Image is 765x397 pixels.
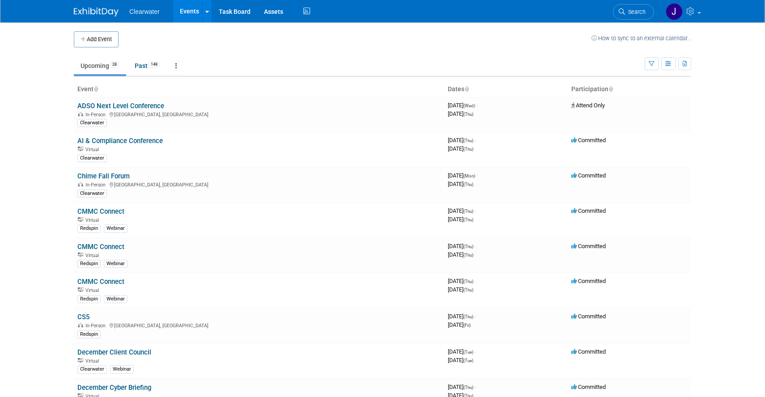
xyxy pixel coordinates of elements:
[74,8,119,17] img: ExhibitDay
[110,365,134,373] div: Webinar
[448,137,476,144] span: [DATE]
[463,147,473,152] span: (Thu)
[93,85,98,93] a: Sort by Event Name
[85,112,108,118] span: In-Person
[463,173,475,178] span: (Mon)
[448,207,476,214] span: [DATE]
[77,102,164,110] a: ADSO Next Level Conference
[571,243,606,249] span: Committed
[85,253,102,258] span: Virtual
[448,102,478,109] span: [DATE]
[475,207,476,214] span: -
[613,4,654,20] a: Search
[463,279,473,284] span: (Thu)
[78,253,83,257] img: Virtual Event
[448,384,476,390] span: [DATE]
[448,110,473,117] span: [DATE]
[77,365,107,373] div: Clearwater
[448,251,473,258] span: [DATE]
[444,82,568,97] th: Dates
[77,190,107,198] div: Clearwater
[77,330,101,338] div: Redspin
[85,358,102,364] span: Virtual
[77,348,151,356] a: December Client Council
[104,295,127,303] div: Webinar
[74,31,119,47] button: Add Event
[74,57,126,74] a: Upcoming28
[571,137,606,144] span: Committed
[78,358,83,363] img: Virtual Event
[77,207,124,215] a: CMMC Connect
[448,145,473,152] span: [DATE]
[476,172,478,179] span: -
[77,154,107,162] div: Clearwater
[77,313,89,321] a: CS5
[571,348,606,355] span: Committed
[475,348,476,355] span: -
[475,313,476,320] span: -
[463,138,473,143] span: (Thu)
[77,137,163,145] a: AI & Compliance Conference
[448,172,478,179] span: [DATE]
[463,112,473,117] span: (Thu)
[463,323,471,328] span: (Fri)
[77,384,151,392] a: December Cyber Briefing
[666,3,683,20] img: Jakera Willis
[85,147,102,152] span: Virtual
[463,385,473,390] span: (Thu)
[568,82,691,97] th: Participation
[571,102,605,109] span: Attend Only
[571,278,606,284] span: Committed
[128,57,167,74] a: Past148
[571,207,606,214] span: Committed
[463,217,473,222] span: (Thu)
[77,243,124,251] a: CMMC Connect
[625,8,646,15] span: Search
[104,260,127,268] div: Webinar
[110,61,119,68] span: 28
[85,323,108,329] span: In-Person
[74,82,444,97] th: Event
[448,286,473,293] span: [DATE]
[77,321,441,329] div: [GEOGRAPHIC_DATA], [GEOGRAPHIC_DATA]
[463,350,473,355] span: (Tue)
[85,287,102,293] span: Virtual
[463,253,473,258] span: (Thu)
[129,8,160,15] span: Clearwater
[464,85,469,93] a: Sort by Start Date
[448,216,473,223] span: [DATE]
[104,224,127,232] div: Webinar
[77,295,101,303] div: Redspin
[77,181,441,188] div: [GEOGRAPHIC_DATA], [GEOGRAPHIC_DATA]
[448,313,476,320] span: [DATE]
[78,182,83,186] img: In-Person Event
[448,278,476,284] span: [DATE]
[476,102,478,109] span: -
[77,110,441,118] div: [GEOGRAPHIC_DATA], [GEOGRAPHIC_DATA]
[608,85,613,93] a: Sort by Participation Type
[77,119,107,127] div: Clearwater
[463,314,473,319] span: (Thu)
[78,287,83,292] img: Virtual Event
[78,217,83,222] img: Virtual Event
[463,244,473,249] span: (Thu)
[475,384,476,390] span: -
[475,243,476,249] span: -
[77,172,130,180] a: Chime Fall Forum
[448,243,476,249] span: [DATE]
[77,260,101,268] div: Redspin
[148,61,160,68] span: 148
[571,384,606,390] span: Committed
[77,224,101,232] div: Redspin
[475,278,476,284] span: -
[463,182,473,187] span: (Thu)
[475,137,476,144] span: -
[463,209,473,214] span: (Thu)
[463,287,473,292] span: (Thu)
[448,348,476,355] span: [DATE]
[78,147,83,151] img: Virtual Event
[78,112,83,116] img: In-Person Event
[571,313,606,320] span: Committed
[448,321,471,328] span: [DATE]
[85,217,102,223] span: Virtual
